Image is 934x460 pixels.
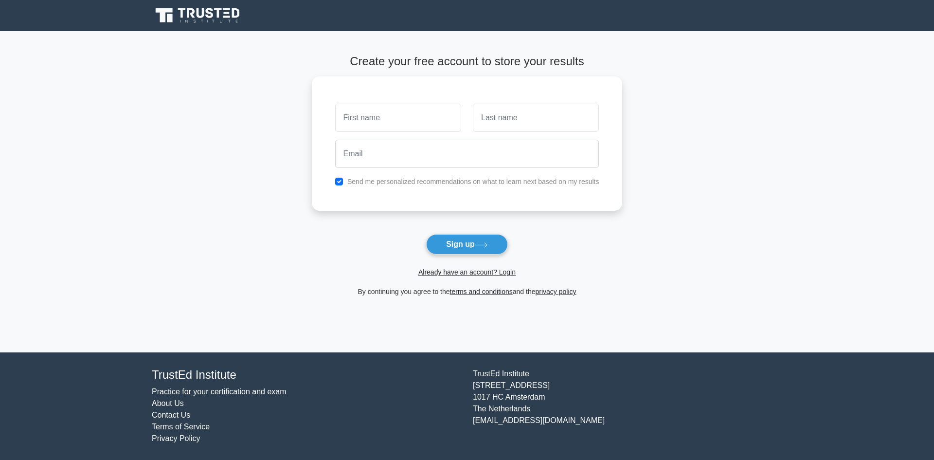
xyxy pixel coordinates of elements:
label: Send me personalized recommendations on what to learn next based on my results [347,178,599,185]
div: TrustEd Institute [STREET_ADDRESS] 1017 HC Amsterdam The Netherlands [EMAIL_ADDRESS][DOMAIN_NAME] [467,368,788,444]
div: By continuing you agree to the and the [306,286,629,297]
a: Practice for your certification and exam [152,387,287,396]
h4: TrustEd Institute [152,368,461,382]
a: terms and conditions [450,288,513,295]
input: First name [335,104,461,132]
input: Last name [473,104,599,132]
a: Terms of Service [152,423,210,431]
a: About Us [152,399,184,407]
a: Privacy Policy [152,434,200,442]
input: Email [335,140,599,168]
a: privacy policy [536,288,576,295]
a: Already have an account? Login [418,268,516,276]
a: Contact Us [152,411,190,419]
button: Sign up [426,234,508,255]
h4: Create your free account to store your results [312,55,623,69]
